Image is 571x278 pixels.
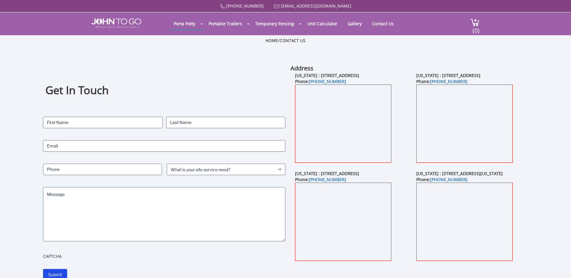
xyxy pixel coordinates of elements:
[265,38,306,44] ul: /
[166,117,286,128] input: Last Name
[226,3,264,9] a: [PHONE_NUMBER]
[43,117,163,128] input: First Name
[45,83,283,98] h1: Get In Touch
[472,22,479,35] span: (0)
[343,18,366,29] a: Gallery
[309,177,346,182] a: [PHONE_NUMBER]
[290,64,313,72] b: Address
[169,18,200,29] a: Porta Potty
[416,177,467,182] b: Phone:
[43,253,285,259] label: CAPTCHA
[416,171,503,176] b: [US_STATE] : [STREET_ADDRESS][US_STATE]
[309,79,346,84] a: [PHONE_NUMBER]
[274,5,280,8] img: Mail
[430,177,467,182] a: [PHONE_NUMBER]
[416,73,480,78] b: [US_STATE] : [STREET_ADDRESS]
[430,79,467,84] a: [PHONE_NUMBER]
[295,73,359,78] b: [US_STATE] : [STREET_ADDRESS]
[368,18,398,29] a: Contact Us
[295,177,346,182] b: Phone:
[281,3,351,9] a: [EMAIL_ADDRESS][DOMAIN_NAME]
[265,38,278,43] a: Home
[204,18,247,29] a: Portable Trailers
[470,18,479,26] img: cart a
[43,164,162,175] input: Phone
[280,38,306,43] a: Contact Us
[295,79,346,84] b: Phone:
[295,171,359,176] b: [US_STATE] : [STREET_ADDRESS]
[547,254,571,278] button: Live Chat
[220,4,225,9] img: Call
[303,18,342,29] a: Unit Calculator
[251,18,299,29] a: Temporary Fencing
[43,140,285,152] input: Email
[92,18,141,28] img: JOHN to go
[416,79,467,84] b: Phone:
